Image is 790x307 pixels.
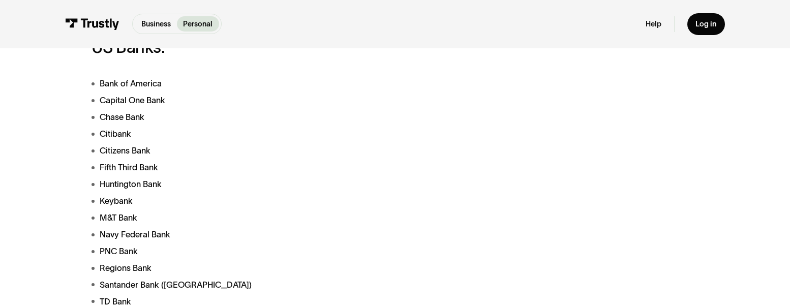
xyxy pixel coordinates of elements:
li: Capital One Bank [92,94,482,107]
li: Regions Bank [92,262,482,274]
p: Personal [183,19,212,30]
div: Log in [695,19,716,29]
li: Santander Bank ([GEOGRAPHIC_DATA]) [92,279,482,291]
li: Citibank [92,128,482,140]
li: Navy Federal Bank [92,228,482,241]
li: M&T Bank [92,211,482,224]
li: PNC Bank [92,245,482,258]
li: Chase Bank [92,111,482,124]
a: Log in [687,13,725,35]
li: Keybank [92,195,482,207]
a: Business [135,16,177,32]
p: Business [141,19,171,30]
a: Personal [177,16,219,32]
img: Trustly Logo [65,18,119,30]
li: Citizens Bank [92,144,482,157]
li: Bank of America [92,77,482,90]
a: Help [646,19,661,29]
li: Huntington Bank [92,178,482,191]
li: Fifth Third Bank [92,161,482,174]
